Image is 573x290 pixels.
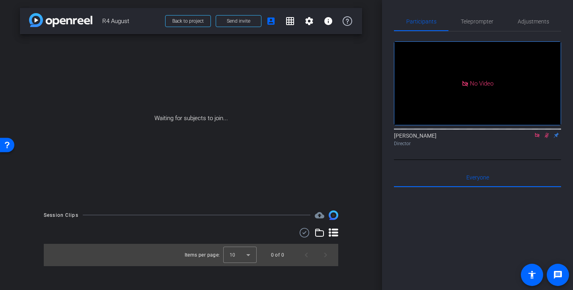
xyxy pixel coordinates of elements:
span: R4 August [102,13,160,29]
div: 0 of 0 [271,251,284,259]
mat-icon: grid_on [285,16,295,26]
button: Back to project [165,15,211,27]
div: Waiting for subjects to join... [20,34,362,202]
div: Items per page: [185,251,220,259]
button: Send invite [216,15,261,27]
span: No Video [470,80,493,87]
img: Session clips [329,210,338,220]
span: Send invite [227,18,250,24]
span: Back to project [172,18,204,24]
mat-icon: info [324,16,333,26]
button: Next page [316,245,335,265]
button: Previous page [297,245,316,265]
img: app-logo [29,13,92,27]
span: Participants [406,19,437,24]
span: Destinations for your clips [315,210,324,220]
mat-icon: cloud_upload [315,210,324,220]
span: Everyone [466,175,489,180]
span: Teleprompter [461,19,493,24]
div: [PERSON_NAME] [394,132,561,147]
mat-icon: settings [304,16,314,26]
mat-icon: accessibility [527,270,537,280]
div: Director [394,140,561,147]
mat-icon: message [553,270,563,280]
mat-icon: account_box [266,16,276,26]
div: Session Clips [44,211,78,219]
span: Adjustments [518,19,549,24]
